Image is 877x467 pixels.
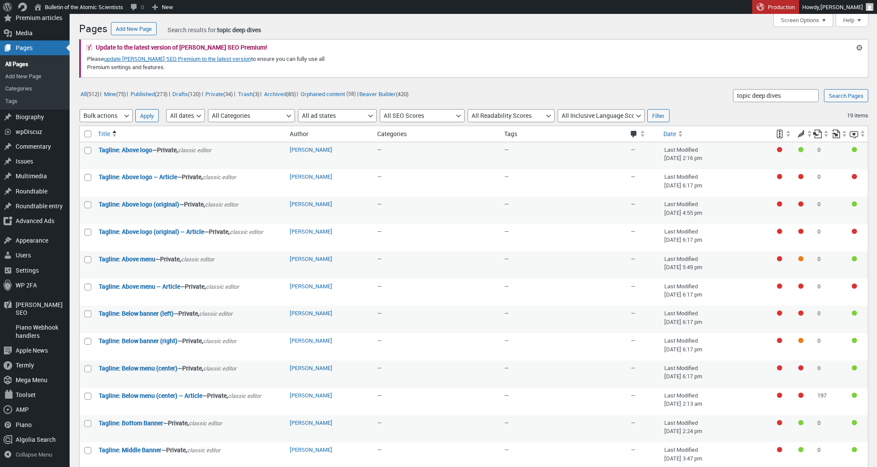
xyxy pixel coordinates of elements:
[358,89,410,99] a: Beaver Builder(420)
[290,391,332,399] a: [PERSON_NAME]
[813,333,831,360] td: 0
[99,227,204,236] a: “Tagline: Above logo (original) – Article” (Edit)
[286,90,296,97] span: (85)
[237,89,260,99] a: Trash(3)
[111,22,157,35] a: Add New Page
[813,306,831,333] td: 0
[660,306,770,333] td: Last Modified [DATE] 6:17 pm
[79,88,410,99] ul: |
[104,55,251,63] a: update [PERSON_NAME] SEO Premium to the latest version
[290,173,332,180] a: [PERSON_NAME]
[852,420,857,425] div: Good
[135,109,159,122] input: Apply
[777,147,782,152] div: Focus keyphrase not set
[206,283,239,290] span: classic editor
[798,229,803,234] div: Needs improvement
[290,282,332,290] a: [PERSON_NAME]
[116,90,126,97] span: (75)
[203,364,237,372] span: classic editor
[166,446,187,454] span: Private,
[631,446,636,454] span: —
[777,310,782,316] div: Focus keyphrase not set
[813,279,831,306] td: 0
[504,227,509,235] span: —
[377,227,382,235] span: —
[504,446,509,454] span: —
[777,447,782,452] div: Focus keyphrase not set
[99,337,281,346] strong: —
[798,338,803,343] div: OK
[660,126,770,142] a: Date
[852,447,857,452] div: Good
[290,337,332,344] a: [PERSON_NAME]
[631,391,636,399] span: —
[663,130,676,138] span: Date
[99,391,281,400] strong: —
[631,419,636,427] span: —
[185,282,206,290] span: Private,
[204,89,234,99] a: Private(34)
[160,255,181,263] span: Private,
[813,360,831,388] td: 0
[852,310,857,316] div: Good
[98,130,110,138] span: Title
[178,309,199,317] span: Private,
[299,88,355,99] li: (58)
[504,282,509,290] span: —
[813,126,829,142] a: Outgoing internal links
[504,255,509,263] span: —
[831,126,847,142] a: Received internal links
[157,26,261,34] span: Search results for:
[631,282,636,290] span: —
[631,146,636,153] span: —
[96,44,267,50] h2: Update to the latest version of [PERSON_NAME] SEO Premium!
[181,255,214,263] span: classic editor
[852,174,857,179] div: Needs improvement
[852,284,857,289] div: Needs improvement
[777,365,782,370] div: Focus keyphrase not set
[129,88,170,99] li: |
[155,90,167,97] span: (273)
[203,337,237,345] span: classic editor
[852,147,857,152] div: Good
[660,224,770,251] td: Last Modified [DATE] 6:17 pm
[199,310,233,317] span: classic editor
[373,126,500,142] th: Categories
[99,200,179,208] a: “Tagline: Above logo (original)” (Edit)
[182,364,203,372] span: Private,
[103,89,127,99] a: Mine(75)
[377,364,382,372] span: —
[184,200,205,208] span: Private,
[290,419,332,427] a: [PERSON_NAME]
[377,282,382,290] span: —
[86,54,349,72] p: Please to ensure you can fully use all Premium settings and features.
[504,364,509,372] span: —
[168,419,189,427] span: Private,
[99,282,281,291] strong: —
[504,309,509,317] span: —
[377,173,382,180] span: —
[207,391,228,400] span: Private,
[99,446,281,455] strong: —
[847,111,868,119] span: 19 items
[660,333,770,360] td: Last Modified [DATE] 6:17 pm
[99,146,152,154] a: “Tagline: Above logo” (Edit)
[79,18,107,37] h1: Pages
[777,201,782,207] div: Focus keyphrase not set
[798,256,803,261] div: OK
[777,229,782,234] div: Focus keyphrase not set
[660,415,770,443] td: Last Modified [DATE] 2:24 pm
[377,419,382,427] span: —
[660,388,770,415] td: Last Modified [DATE] 2:13 am
[99,419,163,427] a: “Tagline: Bottom Banner” (Edit)
[798,174,803,179] div: Needs improvement
[813,415,831,443] td: 0
[852,365,857,370] div: Good
[290,227,332,235] a: [PERSON_NAME]
[377,337,382,344] span: —
[660,279,770,306] td: Last Modified [DATE] 6:17 pm
[647,109,669,122] input: Filter
[237,88,261,99] li: |
[660,197,770,224] td: Last Modified [DATE] 4:55 pm
[777,338,782,343] div: Focus keyphrase not set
